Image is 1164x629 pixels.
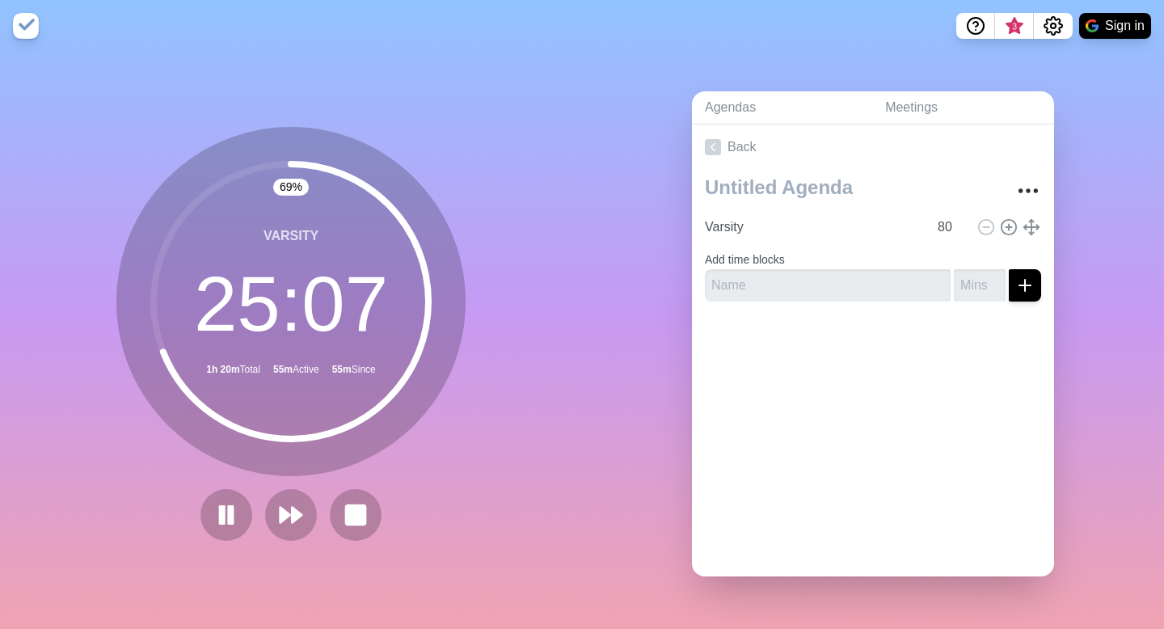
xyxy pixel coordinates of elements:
input: Mins [954,269,1006,302]
button: What’s new [995,13,1034,39]
a: Back [692,125,1054,170]
input: Mins [931,211,970,243]
img: google logo [1086,19,1099,32]
input: Name [705,269,951,302]
span: 3 [1008,20,1021,33]
a: Agendas [692,91,872,125]
button: More [1012,175,1044,207]
button: Sign in [1079,13,1151,39]
input: Name [698,211,928,243]
label: Add time blocks [705,253,785,266]
button: Settings [1034,13,1073,39]
img: timeblocks logo [13,13,39,39]
a: Meetings [872,91,1054,125]
button: Help [956,13,995,39]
